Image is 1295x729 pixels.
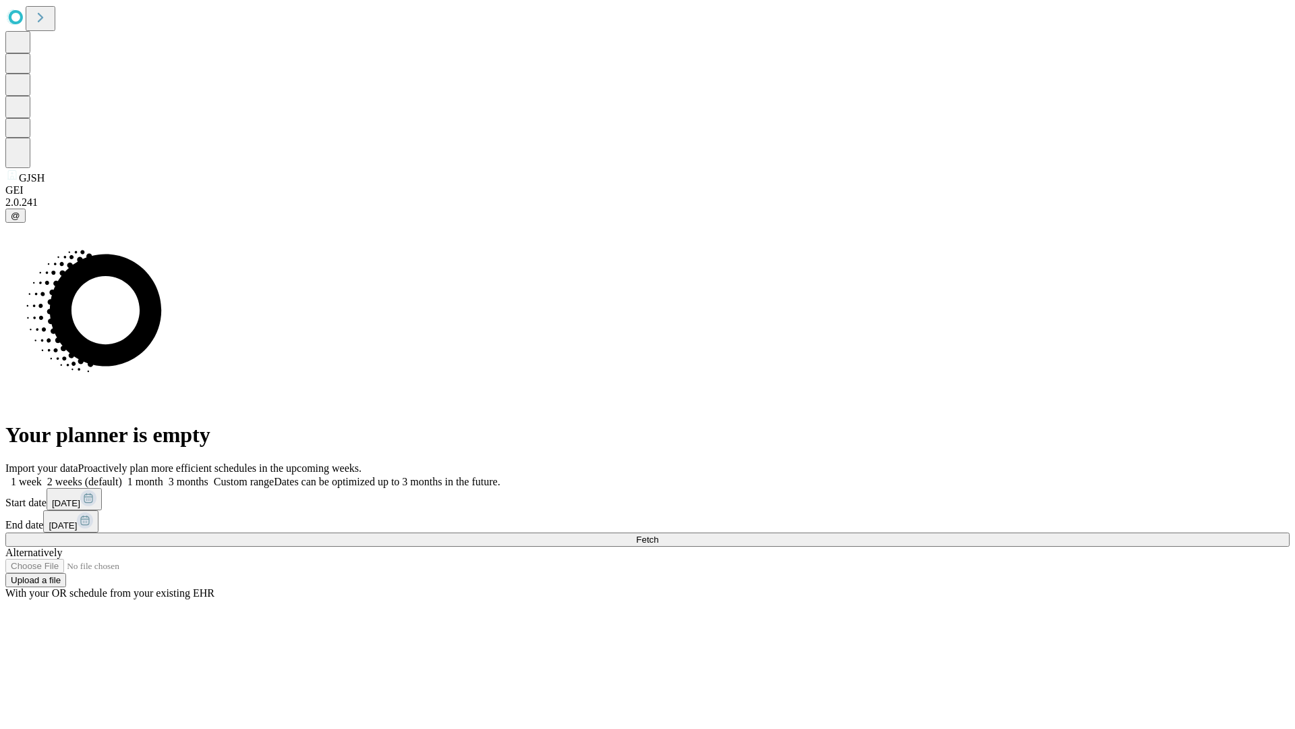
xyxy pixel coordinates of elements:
div: 2.0.241 [5,196,1290,209]
span: GJSH [19,172,45,184]
span: [DATE] [49,520,77,531]
button: Upload a file [5,573,66,587]
span: Custom range [214,476,274,487]
span: [DATE] [52,498,80,508]
button: Fetch [5,533,1290,547]
div: Start date [5,488,1290,510]
span: Fetch [636,535,658,545]
button: @ [5,209,26,223]
span: @ [11,211,20,221]
button: [DATE] [47,488,102,510]
button: [DATE] [43,510,98,533]
span: Proactively plan more efficient schedules in the upcoming weeks. [78,462,362,474]
span: 3 months [169,476,208,487]
span: Import your data [5,462,78,474]
span: Dates can be optimized up to 3 months in the future. [274,476,500,487]
span: 1 month [127,476,163,487]
span: Alternatively [5,547,62,558]
span: 2 weeks (default) [47,476,122,487]
h1: Your planner is empty [5,423,1290,448]
span: With your OR schedule from your existing EHR [5,587,214,599]
div: End date [5,510,1290,533]
div: GEI [5,184,1290,196]
span: 1 week [11,476,42,487]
